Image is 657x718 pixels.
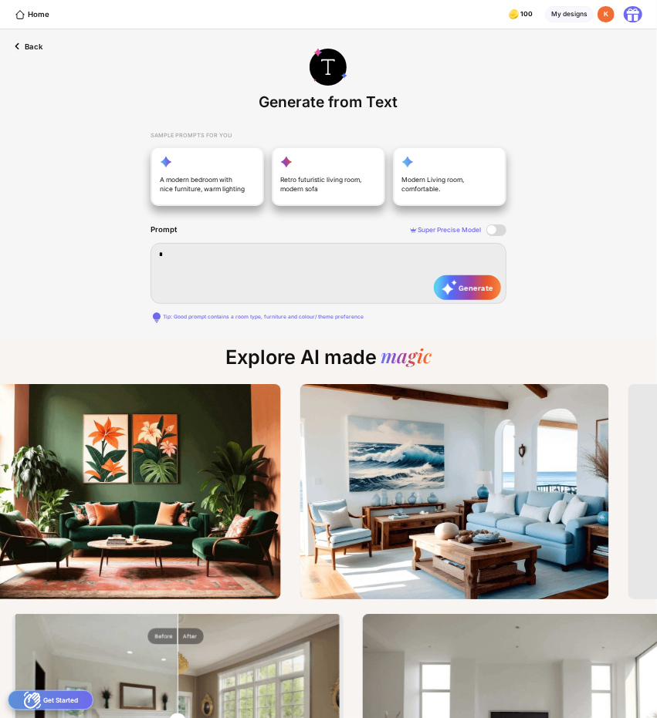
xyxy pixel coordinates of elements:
[401,175,488,197] div: Modern Living room, comfortable.
[520,11,536,19] span: 100
[151,124,506,147] div: SAMPLE PROMPTS FOR YOU
[151,312,506,324] div: Tip: Good prompt contains a room type, furniture and colour/ theme preference
[160,156,172,168] img: reimagine-star-icon.svg
[280,156,293,168] img: fill-up-your-space-star-icon.svg
[218,346,439,376] div: Explore AI made
[256,91,402,117] div: Generate from Text
[15,9,49,20] div: Home
[545,6,594,23] div: My designs
[280,175,367,197] div: Retro futuristic living room, modern sofa
[300,384,609,599] img: ThumbnailOceanlivingroom.png
[598,6,615,23] div: K
[410,226,482,234] div: Super Precise Model
[8,690,94,710] div: Get Started
[381,346,432,369] div: magic
[310,48,347,86] img: generate-from-text-icon.svg
[160,175,246,197] div: A modern bedroom with nice furniture, warm lighting
[401,156,414,168] img: customization-star-icon.svg
[151,226,177,234] div: Prompt
[442,280,493,295] span: Generate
